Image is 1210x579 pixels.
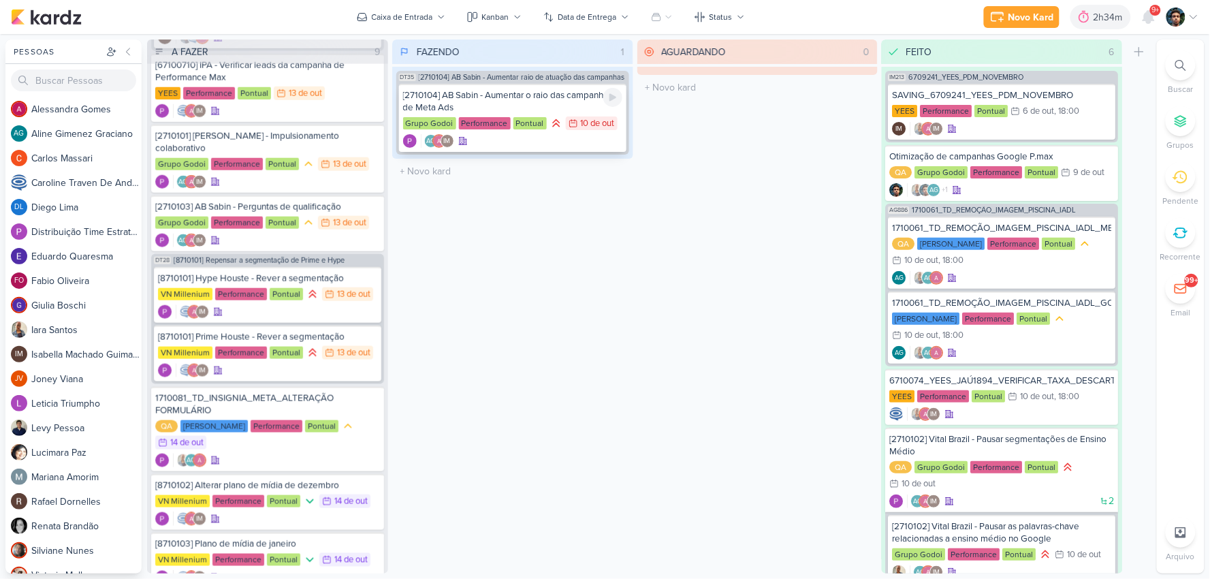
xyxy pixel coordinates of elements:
[972,390,1006,403] div: Pontual
[910,346,944,360] div: Colaboradores: Iara Santos, Aline Gimenez Graciano, Alessandra Gomes
[927,183,941,197] div: Aline Gimenez Graciano
[11,101,27,117] img: Alessandra Gomes
[11,46,104,58] div: Pessoas
[640,78,876,97] input: + Novo kard
[930,565,944,579] div: Isabella Machado Guimarães
[179,364,193,377] img: Caroline Traven De Andrade
[893,271,906,285] div: Criador(a): Aline Gimenez Graciano
[910,565,944,579] div: Colaboradores: Aline Gimenez Graciano, Alessandra Gomes, Isabella Machado Guimarães
[1039,548,1053,561] div: Prioridade Alta
[419,74,625,81] span: [2710104] AB Sabin - Aumentar raio de atuação das campanhas
[1053,312,1067,326] div: Prioridade Média
[183,87,235,99] div: Performance
[930,346,944,360] img: Alessandra Gomes
[1008,10,1054,25] div: Novo Kard
[266,217,299,229] div: Pontual
[11,174,27,191] img: Caroline Traven De Andrade
[1074,168,1105,177] div: 9 de out
[858,45,875,59] div: 0
[911,407,925,421] img: Iara Santos
[158,305,172,319] div: Criador(a): Distribuição Time Estratégico
[196,179,203,186] p: IM
[155,104,169,118] div: Criador(a): Distribuição Time Estratégico
[1185,275,1198,286] div: 99+
[179,305,193,319] img: Caroline Traven De Andrade
[158,288,212,300] div: VN Millenium
[909,74,1024,81] span: 6709241_YEES_PDM_NOVEMBRO
[193,512,206,526] div: Isabella Machado Guimarães
[918,238,985,250] div: [PERSON_NAME]
[173,512,206,526] div: Colaboradores: Caroline Traven De Andrade, Alessandra Gomes, Isabella Machado Guimarães
[185,104,198,118] img: Alessandra Gomes
[1109,497,1115,506] span: 2
[941,185,949,195] span: +1
[211,217,263,229] div: Performance
[902,480,936,488] div: 10 de out
[984,6,1060,28] button: Novo Kard
[890,166,912,178] div: QA
[893,105,918,117] div: YEES
[185,234,198,247] img: Alessandra Gomes
[334,497,368,506] div: 14 de out
[925,275,934,282] p: AG
[155,512,169,526] img: Distribuição Time Estratégico
[179,238,188,245] p: AG
[893,122,906,136] div: Isabella Machado Guimarães
[267,495,300,507] div: Pontual
[196,516,203,523] p: IM
[31,127,142,141] div: A l i n e G i m e n e z G r a c i a n o
[155,175,169,189] img: Distribuição Time Estratégico
[158,347,212,359] div: VN Millenium
[905,256,939,265] div: 10 de out
[922,271,936,285] div: Aline Gimenez Graciano
[421,134,454,148] div: Colaboradores: Aline Gimenez Graciano, Alessandra Gomes, Isabella Machado Guimarães
[215,347,267,359] div: Performance
[895,350,904,357] p: AG
[31,347,142,362] div: I s a b e l l a M a c h a d o G u i m a r ã e s
[155,87,180,99] div: YEES
[173,175,206,189] div: Colaboradores: Aline Gimenez Graciano, Alessandra Gomes, Isabella Machado Guimarães
[155,554,210,566] div: VN Millenium
[337,290,370,299] div: 13 de out
[11,346,27,362] div: Isabella Machado Guimarães
[963,313,1015,325] div: Performance
[922,565,936,579] img: Alessandra Gomes
[1104,45,1120,59] div: 6
[14,277,24,285] p: FO
[949,548,1000,561] div: Performance
[31,200,142,215] div: D i e g o L i m a
[921,105,972,117] div: Performance
[173,104,206,118] div: Colaboradores: Caroline Traven De Andrade, Alessandra Gomes, Isabella Machado Guimarães
[185,175,198,189] img: Alessandra Gomes
[550,116,563,130] div: Prioridade Alta
[199,309,206,316] p: IM
[303,495,317,508] div: Prioridade Baixa
[173,234,206,247] div: Colaboradores: Aline Gimenez Graciano, Alessandra Gomes, Isabella Machado Guimarães
[302,157,315,171] div: Prioridade Média
[11,371,27,387] div: Joney Viana
[915,166,968,178] div: Grupo Godoi
[890,407,904,421] div: Criador(a): Caroline Traven De Andrade
[11,395,27,411] img: Leticia Triumpho
[893,565,906,579] div: Criador(a): Iara Santos
[905,331,939,340] div: 10 de out
[971,166,1023,178] div: Performance
[155,480,380,492] div: [8710102] Alterar plano de mídia de dezembro
[179,179,188,186] p: AG
[403,89,622,114] div: [2710104] AB Sabin - Aumentar o raio das campanhas de Meta Ads
[459,117,511,129] div: Performance
[11,9,82,25] img: kardz.app
[158,331,377,343] div: [8710101] Prime Houste - Rever a segmentação
[890,375,1115,387] div: 6710074_YEES_JAÚ1894_VERIFICAR_TAXA_DESCARTES_CRIATIVO
[1055,392,1080,401] div: , 18:00
[15,351,23,358] p: IM
[1025,166,1059,178] div: Pontual
[176,305,209,319] div: Colaboradores: Caroline Traven De Andrade, Alessandra Gomes, Isabella Machado Guimarães
[912,206,1077,214] span: 1710061_TD_REMOÇÃO_IMAGEM_PISCINA_IADL
[441,134,454,148] div: Isabella Machado Guimarães
[11,69,136,91] input: Buscar Pessoas
[180,420,248,433] div: [PERSON_NAME]
[11,223,27,240] img: Distribuição Time Estratégico
[267,554,300,566] div: Pontual
[917,569,925,576] p: AG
